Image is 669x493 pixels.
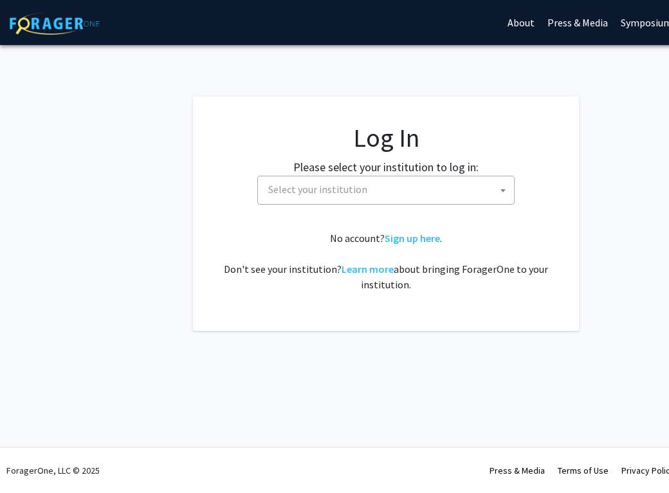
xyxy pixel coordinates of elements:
span: Select your institution [268,183,367,196]
label: Please select your institution to log in: [293,158,479,176]
a: Terms of Use [558,465,609,476]
span: Select your institution [263,176,514,203]
a: Learn more about bringing ForagerOne to your institution [342,263,394,275]
a: Sign up here [385,232,440,245]
div: ForagerOne, LLC © 2025 [6,448,100,493]
img: ForagerOne Logo [10,12,100,35]
iframe: Chat [10,435,55,483]
h1: Log In [219,122,553,153]
div: No account? . Don't see your institution? about bringing ForagerOne to your institution. [219,230,553,292]
span: Select your institution [257,176,515,205]
a: Press & Media [490,465,545,476]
